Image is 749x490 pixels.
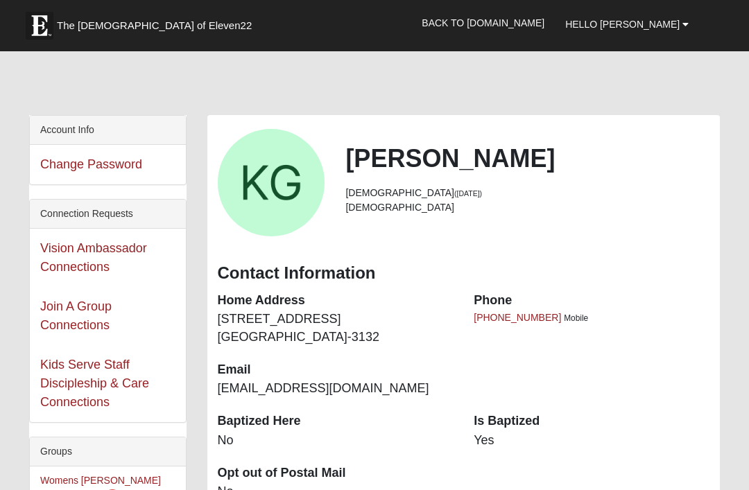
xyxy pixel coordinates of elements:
a: Kids Serve Staff Discipleship & Care Connections [40,358,149,409]
a: Change Password [40,157,142,171]
a: Back to [DOMAIN_NAME] [411,6,555,40]
span: The [DEMOGRAPHIC_DATA] of Eleven22 [57,19,252,33]
img: Eleven22 logo [26,12,53,40]
dd: [EMAIL_ADDRESS][DOMAIN_NAME] [218,380,454,398]
a: Hello [PERSON_NAME] [555,7,699,42]
dt: Baptized Here [218,412,454,430]
a: Vision Ambassador Connections [40,241,147,274]
dd: No [218,432,454,450]
h2: [PERSON_NAME] [345,143,709,173]
a: [PHONE_NUMBER] [474,312,561,323]
dt: Opt out of Postal Mail [218,464,454,482]
div: Connection Requests [30,200,186,229]
dd: [STREET_ADDRESS] [GEOGRAPHIC_DATA]-3132 [218,310,454,346]
span: Hello [PERSON_NAME] [565,19,680,30]
div: Account Info [30,116,186,145]
dt: Is Baptized [474,412,709,430]
a: The [DEMOGRAPHIC_DATA] of Eleven22 [19,5,296,40]
dt: Email [218,361,454,379]
dt: Phone [474,292,709,310]
a: Join A Group Connections [40,299,112,332]
dd: Yes [474,432,709,450]
dt: Home Address [218,292,454,310]
h3: Contact Information [218,263,710,283]
div: Groups [30,437,186,466]
li: [DEMOGRAPHIC_DATA] [345,186,709,200]
span: Mobile [564,313,588,323]
small: ([DATE]) [454,189,482,198]
li: [DEMOGRAPHIC_DATA] [345,200,709,215]
a: View Fullsize Photo [218,129,325,236]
